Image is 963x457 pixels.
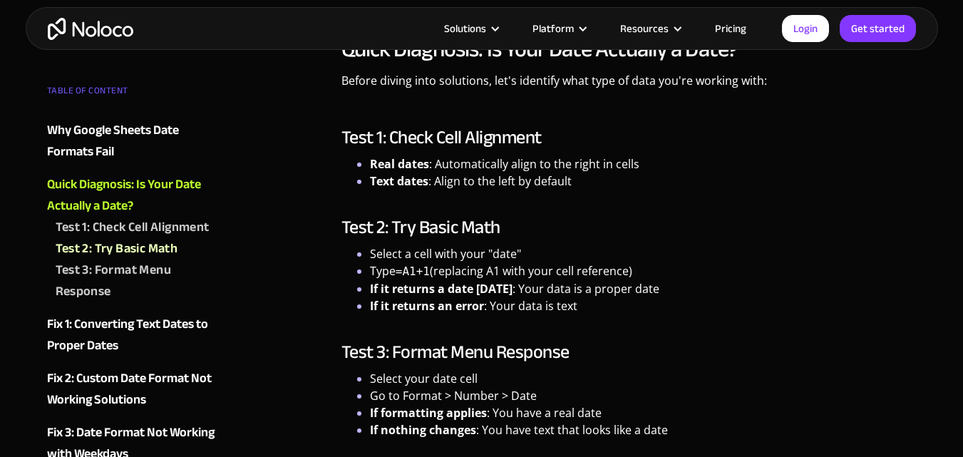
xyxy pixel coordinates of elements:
[396,265,430,278] code: =A1+1
[370,281,513,297] strong: If it returns a date [DATE]
[426,19,515,38] div: Solutions
[370,370,917,387] li: Select your date cell
[370,173,428,189] strong: Text dates
[602,19,697,38] div: Resources
[840,15,916,42] a: Get started
[47,120,220,163] a: Why Google Sheets Date Formats Fail
[56,238,178,260] div: Test 2: Try Basic Math
[56,238,220,260] a: Test 2: Try Basic Math
[370,262,917,280] li: Type (replacing A1 with your cell reference)
[370,298,484,314] strong: If it returns an error
[341,127,917,148] h3: Test 1: Check Cell Alignment
[532,19,574,38] div: Platform
[341,35,917,63] h2: Quick Diagnosis: Is Your Date Actually a Date?
[56,217,220,238] a: Test 1: Check Cell Alignment
[56,260,220,302] a: Test 3: Format Menu Response
[515,19,602,38] div: Platform
[341,72,917,100] p: Before diving into solutions, let's identify what type of data you're working with:
[47,314,220,356] a: Fix 1: Converting Text Dates to Proper Dates
[56,217,210,238] div: Test 1: Check Cell Alignment
[444,19,486,38] div: Solutions
[370,155,917,173] li: : Automatically align to the right in cells
[370,387,917,404] li: Go to Format > Number > Date
[47,174,220,217] a: Quick Diagnosis: Is Your Date Actually a Date?
[782,15,829,42] a: Login
[370,404,917,421] li: : You have a real date
[47,80,220,108] div: TABLE OF CONTENT
[370,422,476,438] strong: If nothing changes
[48,18,133,40] a: home
[370,297,917,314] li: : Your data is text
[341,342,917,363] h3: Test 3: Format Menu Response
[370,405,487,421] strong: If formatting applies
[620,19,669,38] div: Resources
[370,421,917,438] li: : You have text that looks like a date
[370,245,917,262] li: Select a cell with your "date"
[47,368,220,411] a: Fix 2: Custom Date Format Not Working Solutions
[370,280,917,297] li: : Your data is a proper date
[341,217,917,238] h3: Test 2: Try Basic Math
[370,156,429,172] strong: Real dates
[697,19,764,38] a: Pricing
[370,173,917,190] li: : Align to the left by default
